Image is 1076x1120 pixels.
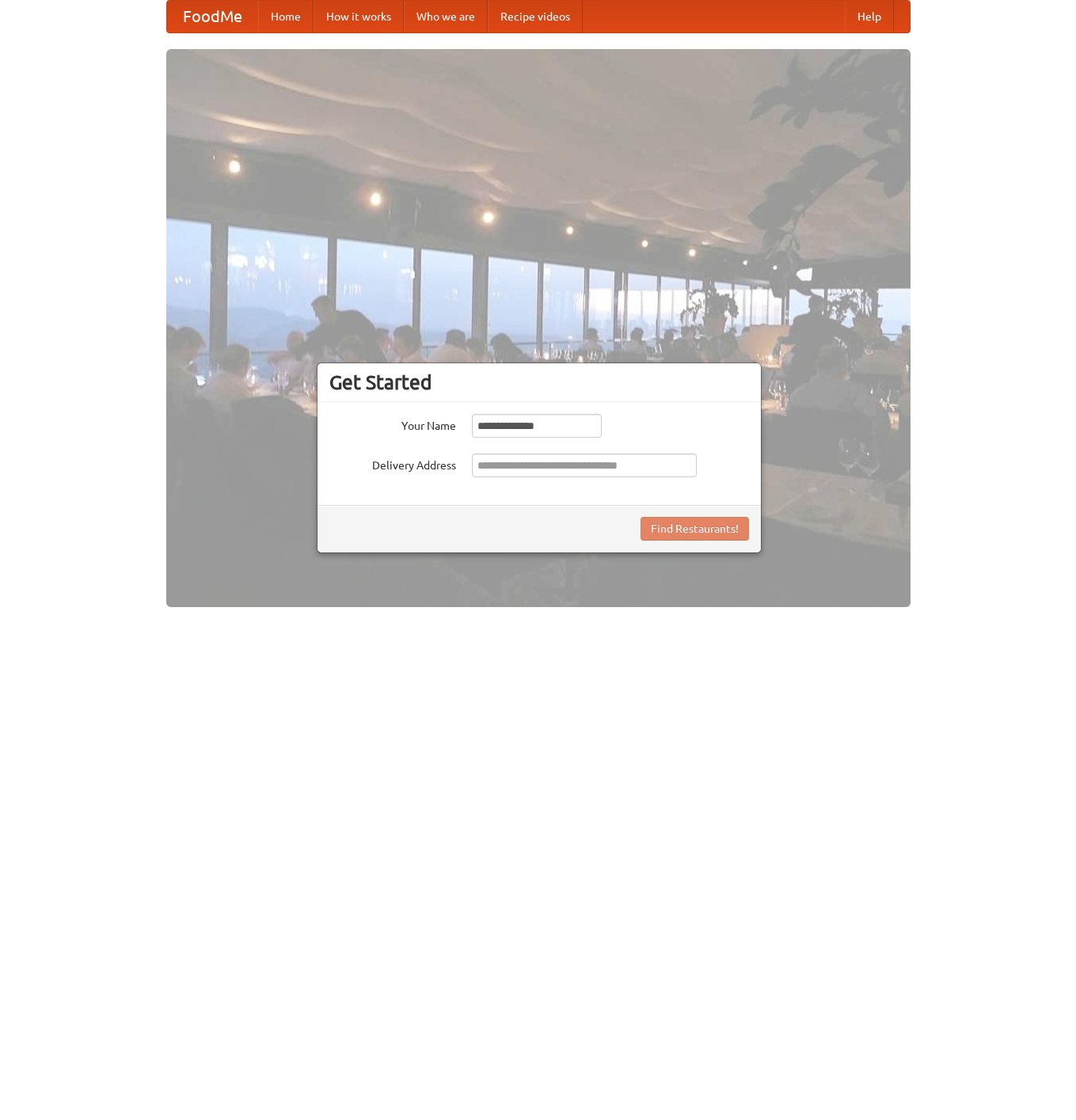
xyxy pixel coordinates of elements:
[258,1,314,32] a: Home
[329,414,456,434] label: Your Name
[641,517,749,541] button: Find Restaurants!
[329,454,456,473] label: Delivery Address
[314,1,404,32] a: How it works
[845,1,894,32] a: Help
[167,1,258,32] a: FoodMe
[329,370,749,394] h3: Get Started
[488,1,583,32] a: Recipe videos
[404,1,488,32] a: Who we are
